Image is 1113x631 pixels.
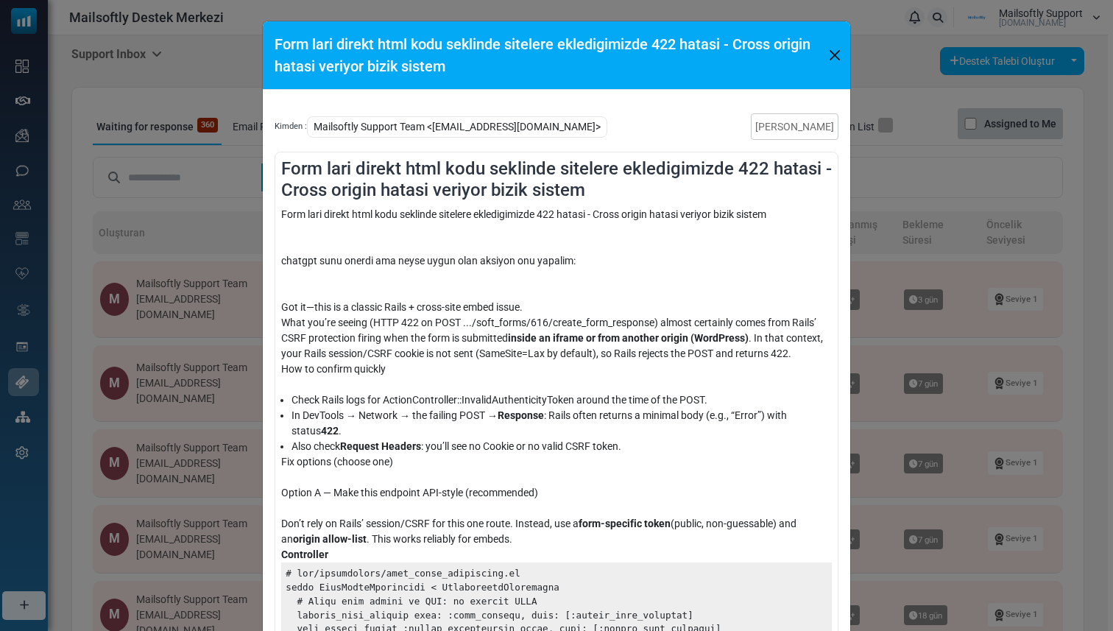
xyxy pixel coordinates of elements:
strong: 422 [321,425,339,437]
span: Mailsoftly Support Team <[EMAIL_ADDRESS][DOMAIN_NAME]> [307,116,607,138]
strong: Request Headers [340,440,421,452]
strong: Controller [281,549,328,560]
div: How to confirm quickly [281,362,832,392]
li: Check Rails logs for ActionController::InvalidAuthenticityToken around the time of the POST. [291,392,832,408]
li: In DevTools → Network → the failing POST → : Rails often returns a minimal body (e.g., “Error”) w... [291,408,832,439]
div: Fix options (choose one) [281,454,832,485]
h4: Form lari direkt html kodu seklinde sitelere ekledigimizde 422 hatasi - Cross origin hatasi veriy... [281,158,832,201]
div: Form lari direkt html kodu seklinde sitelere ekledigimizde 422 hatasi - Cross origin hatasi veriy... [281,207,832,300]
strong: Response [498,409,544,421]
li: Also check : you’ll see no Cookie or no valid CSRF token. [291,439,832,454]
button: Close [824,44,844,66]
strong: origin allow-list [293,533,367,545]
h5: Form lari direkt html kodu seklinde sitelere ekledigimizde 422 hatasi - Cross origin hatasi veriy... [275,33,824,77]
span: Kimden : [275,121,307,133]
div: What you’re seeing (HTTP 422 on POST .../soft_forms/616/create_form_response) almost certainly co... [281,315,832,362]
strong: inside an iframe or from another origin (WordPress) [508,332,749,344]
div: Option A — Make this endpoint API-style (recommended) [281,485,832,516]
div: Got it—this is a classic Rails + cross-site embed issue. [281,300,832,315]
a: [PERSON_NAME] [751,113,838,140]
div: Don’t rely on Rails’ session/CSRF for this one route. Instead, use a (public, non-guessable) and ... [281,516,832,547]
strong: form-specific token [579,518,671,529]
